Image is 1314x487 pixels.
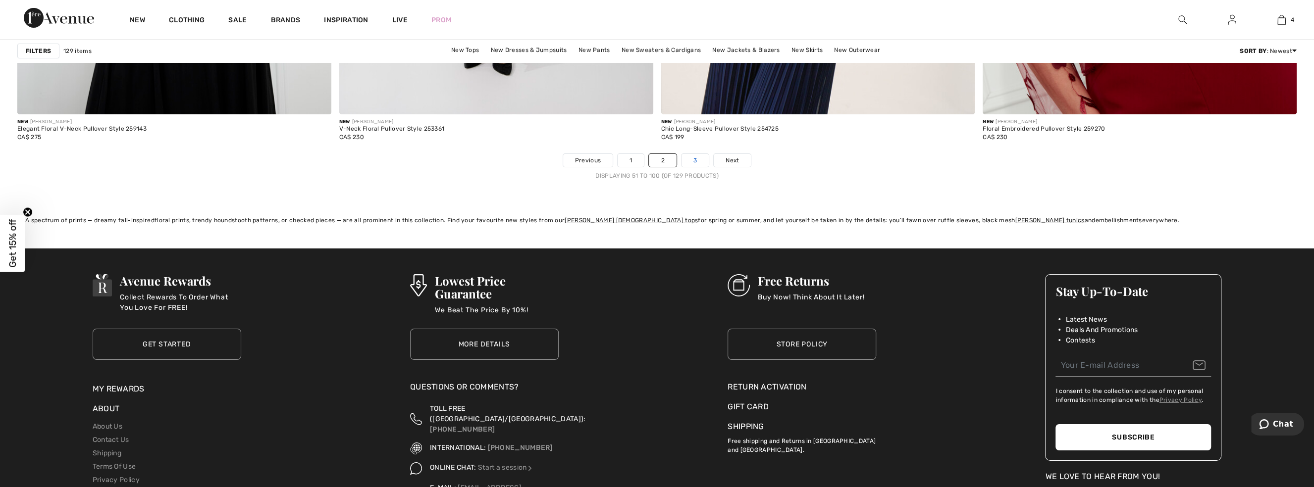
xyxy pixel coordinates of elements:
[392,15,408,25] a: Live
[618,154,644,167] a: 1
[728,422,764,431] a: Shipping
[93,462,136,471] a: Terms Of Use
[339,119,350,125] span: New
[1291,15,1294,24] span: 4
[714,154,751,167] a: Next
[707,44,785,56] a: New Jackets & Blazers
[661,126,779,133] div: Chic Long-Sleeve Pullover Style 254725
[7,219,18,268] span: Get 15% off
[1095,217,1142,224] a: embellishments
[120,274,241,287] h3: Avenue Rewards
[271,16,301,26] a: Brands
[726,156,739,165] span: Next
[17,171,1297,180] div: Displaying 51 to 100 (of 129 products)
[93,274,112,296] img: Avenue Rewards
[17,118,147,126] div: [PERSON_NAME]
[228,16,247,26] a: Sale
[661,119,672,125] span: New
[339,126,445,133] div: V-Neck Floral Pullover Style 253361
[526,465,533,472] img: Online Chat
[574,44,615,56] a: New Pants
[446,44,484,56] a: New Tops
[430,443,486,452] span: INTERNATIONAL:
[17,119,28,125] span: New
[410,329,559,360] a: More Details
[410,381,559,398] div: Questions or Comments?
[93,384,145,393] a: My Rewards
[120,292,241,312] p: Collect Rewards To Order What You Love For FREE!
[661,118,779,126] div: [PERSON_NAME]
[728,381,876,393] div: Return Activation
[1055,285,1211,297] h3: Stay Up-To-Date
[17,153,1297,180] nav: Page navigation
[1015,217,1084,224] a: [PERSON_NAME] tunics
[1065,325,1138,335] span: Deals And Promotions
[23,207,33,217] button: Close teaser
[649,154,676,167] a: 2
[1240,48,1266,54] strong: Sort By
[1055,354,1211,377] input: Your E-mail Address
[758,274,864,287] h3: Free Returns
[93,436,129,444] a: Contact Us
[1055,424,1211,450] button: Subscribe
[1045,471,1221,483] div: We Love To Hear From You!
[1277,14,1286,26] img: My Bag
[983,119,994,125] span: New
[431,15,451,25] a: Prom
[1240,47,1297,55] div: : Newest
[430,425,495,434] a: [PHONE_NUMBER]
[575,156,601,165] span: Previous
[435,274,559,300] h3: Lowest Price Guarantee
[1065,335,1095,345] span: Contests
[682,154,709,167] a: 3
[26,47,51,55] strong: Filters
[983,126,1105,133] div: Floral Embroidered Pullover Style 259270
[435,305,559,325] p: We Beat The Price By 10%!
[486,44,572,56] a: New Dresses & Jumpsuits
[410,403,422,435] img: Toll Free (Canada/US)
[1055,387,1211,404] label: I consent to the collection and use of my personal information in compliance with the .
[93,476,140,484] a: Privacy Policy
[829,44,885,56] a: New Outerwear
[169,16,205,26] a: Clothing
[410,462,422,474] img: Online Chat
[983,134,1007,141] span: CA$ 230
[787,44,828,56] a: New Skirts
[1251,413,1304,438] iframe: Opens a widget where you can chat to one of our agents
[487,443,552,452] a: [PHONE_NUMBER]
[617,44,706,56] a: New Sweaters & Cardigans
[1257,14,1306,26] a: 4
[758,292,864,312] p: Buy Now! Think About It Later!
[728,433,876,454] p: Free shipping and Returns in [GEOGRAPHIC_DATA] and [GEOGRAPHIC_DATA].
[728,329,876,360] a: Store Policy
[93,403,241,420] div: About
[130,16,145,26] a: New
[25,216,1289,225] div: A spectrum of prints — dreamy fall-inspired , trendy houndstooth patterns, or checked pieces — ar...
[430,404,585,423] span: TOLL FREE ([GEOGRAPHIC_DATA]/[GEOGRAPHIC_DATA]):
[478,463,534,472] a: Start a session
[1178,14,1187,26] img: search the website
[24,8,94,28] img: 1ère Avenue
[339,134,364,141] span: CA$ 230
[1065,314,1106,325] span: Latest News
[63,47,92,55] span: 129 items
[430,463,476,472] span: ONLINE CHAT:
[1220,14,1244,26] a: Sign In
[339,118,445,126] div: [PERSON_NAME]
[155,217,189,224] a: floral prints
[17,134,41,141] span: CA$ 275
[1228,14,1236,26] img: My Info
[661,134,684,141] span: CA$ 199
[563,154,613,167] a: Previous
[983,118,1105,126] div: [PERSON_NAME]
[728,401,876,413] a: Gift Card
[17,126,147,133] div: Elegant Floral V-Neck Pullover Style 259143
[93,449,121,457] a: Shipping
[1159,396,1202,403] a: Privacy Policy
[93,329,241,360] a: Get Started
[410,274,427,296] img: Lowest Price Guarantee
[410,442,422,454] img: International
